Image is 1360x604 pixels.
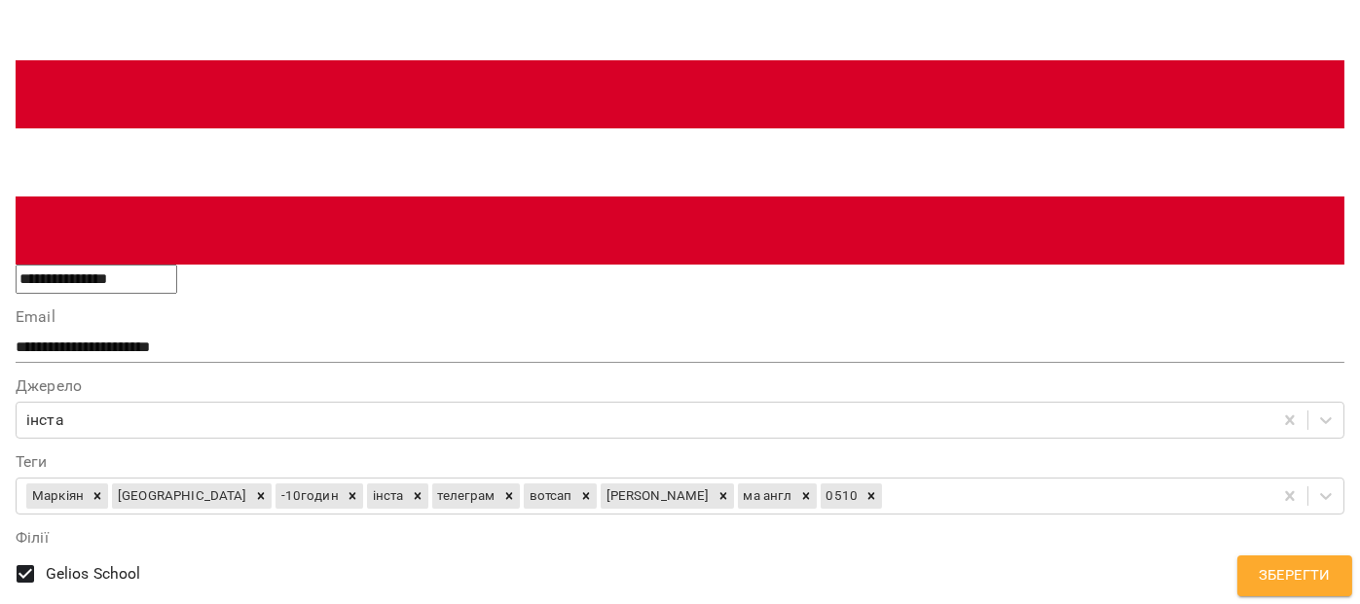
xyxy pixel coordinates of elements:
label: Філії [16,530,1344,546]
div: Маркіян [26,483,87,509]
div: телеграм [432,483,498,509]
div: -10годин [276,483,342,509]
div: [PERSON_NAME] [601,483,713,509]
span: Зберегти [1259,563,1331,588]
div: [GEOGRAPHIC_DATA] [112,483,250,509]
button: Зберегти [1237,555,1352,596]
div: інста [367,483,407,509]
div: ма англ [738,483,795,509]
div: вотсап [524,483,575,509]
label: Теги [16,454,1344,470]
label: Email [16,309,1344,325]
span: Gelios School [46,562,141,586]
div: 0510 [821,483,862,509]
div: інста [26,409,64,432]
label: Джерело [16,378,1344,394]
